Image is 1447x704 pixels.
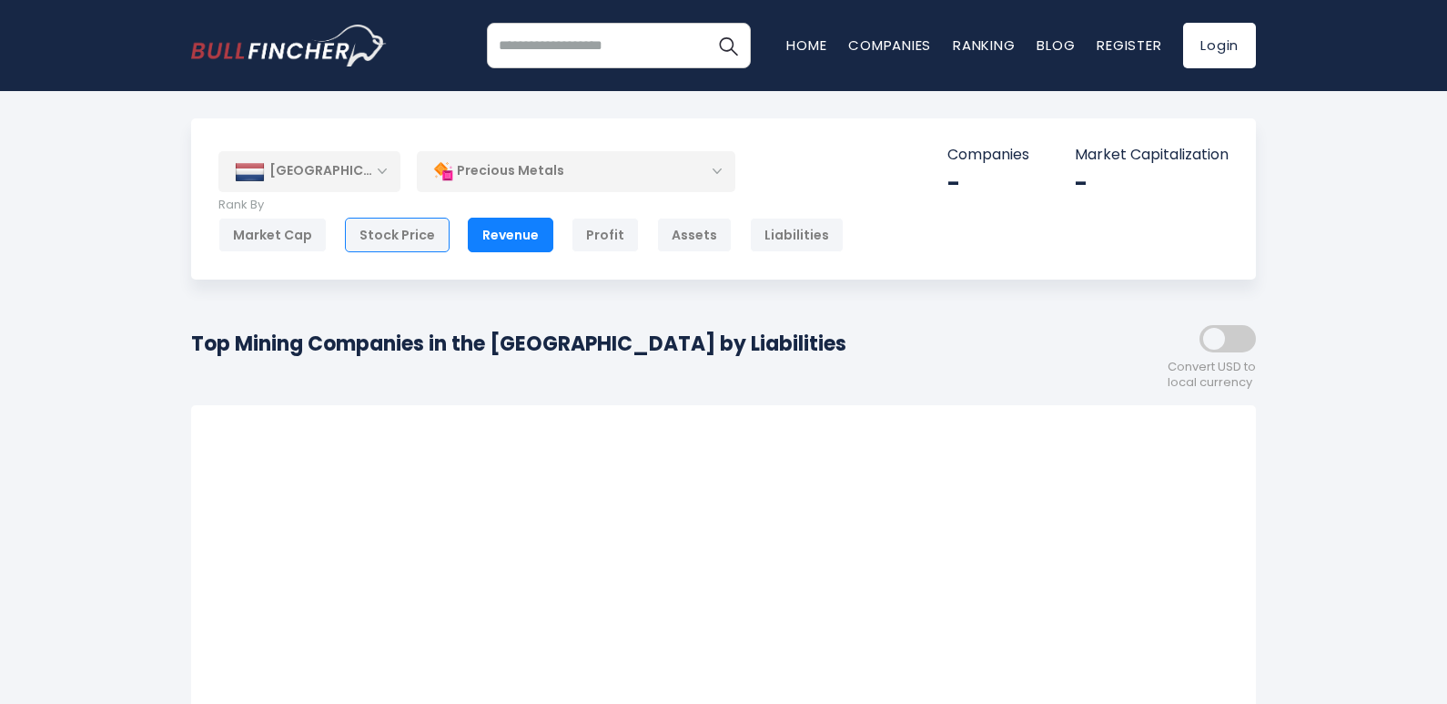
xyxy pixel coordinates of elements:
[848,36,931,55] a: Companies
[947,169,1029,198] div: -
[750,218,844,252] div: Liabilities
[191,25,387,66] img: bullfincher logo
[345,218,450,252] div: Stock Price
[191,25,387,66] a: Go to homepage
[705,23,751,68] button: Search
[1183,23,1256,68] a: Login
[1097,36,1161,55] a: Register
[1075,146,1229,165] p: Market Capitalization
[218,198,844,213] p: Rank By
[1037,36,1075,55] a: Blog
[417,150,735,192] div: Precious Metals
[1168,360,1256,391] span: Convert USD to local currency
[953,36,1015,55] a: Ranking
[572,218,639,252] div: Profit
[1075,169,1229,198] div: -
[191,329,846,359] h1: Top Mining Companies in the [GEOGRAPHIC_DATA] by Liabilities
[947,146,1029,165] p: Companies
[218,218,327,252] div: Market Cap
[786,36,826,55] a: Home
[218,151,400,191] div: [GEOGRAPHIC_DATA]
[468,218,553,252] div: Revenue
[657,218,732,252] div: Assets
